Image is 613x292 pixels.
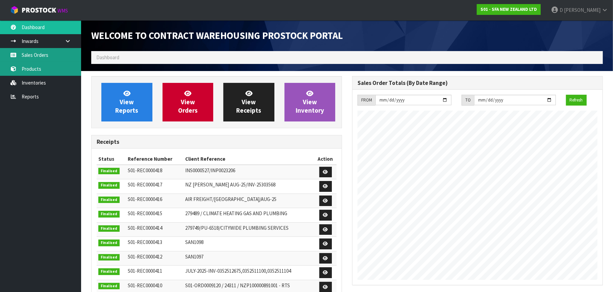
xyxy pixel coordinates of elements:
span: D [560,7,563,13]
span: ProStock [22,6,56,15]
span: View Orders [178,89,198,115]
span: SAN1098 [185,239,203,245]
span: View Inventory [296,89,324,115]
span: View Reports [115,89,138,115]
span: Dashboard [96,54,119,61]
span: S01-ORD0009120 / 24311 / NZP100000891001 - RTS [185,282,290,289]
span: Finalised [98,268,120,275]
span: Finalised [98,225,120,232]
span: S01-REC0000418 [128,167,162,174]
span: Finalised [98,240,120,246]
span: Finalised [98,197,120,203]
strong: S01 - SFA NEW ZEALAND LTD [481,6,537,12]
a: ViewReports [101,83,152,121]
span: S01-REC0000410 [128,282,162,289]
a: ViewInventory [285,83,336,121]
th: Status [97,154,126,164]
button: Refresh [566,95,587,106]
span: Welcome to Contract Warehousing ProStock Portal [91,29,343,42]
th: Action [314,154,337,164]
span: Finalised [98,283,120,290]
span: Finalised [98,168,120,175]
a: ViewReceipts [223,83,274,121]
a: ViewOrders [163,83,214,121]
span: NZ [PERSON_NAME] AUG-25/INV-25303568 [185,181,275,188]
span: View Receipts [236,89,261,115]
span: SAN1097 [185,253,203,260]
img: cube-alt.png [10,6,19,14]
span: JULY-2025-INV-0352512675,0352511100,0352511104 [185,268,291,274]
span: AIR FREIGHT/[GEOGRAPHIC_DATA]/AUG-25 [185,196,276,202]
small: WMS [57,7,68,14]
th: Client Reference [183,154,314,164]
span: Finalised [98,182,120,189]
span: Finalised [98,254,120,261]
th: Reference Number [126,154,183,164]
span: S01-REC0000413 [128,239,162,245]
h3: Sales Order Totals (By Date Range) [358,80,597,86]
span: S01-REC0000416 [128,196,162,202]
h3: Receipts [97,139,337,145]
span: S01-REC0000415 [128,210,162,217]
span: S01-REC0000417 [128,181,162,188]
span: S01-REC0000414 [128,225,162,231]
span: [PERSON_NAME] [564,7,600,13]
span: Finalised [98,211,120,218]
span: 279489 / CLIMATE HEATING GAS AND PLUMBING [185,210,287,217]
div: FROM [358,95,375,106]
span: INS0000527/INP0023206 [185,167,235,174]
span: S01-REC0000411 [128,268,162,274]
div: TO [462,95,474,106]
span: S01-REC0000412 [128,253,162,260]
span: 279749/PU-6518/CITYWIDE PLUMBING SERVICES [185,225,289,231]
